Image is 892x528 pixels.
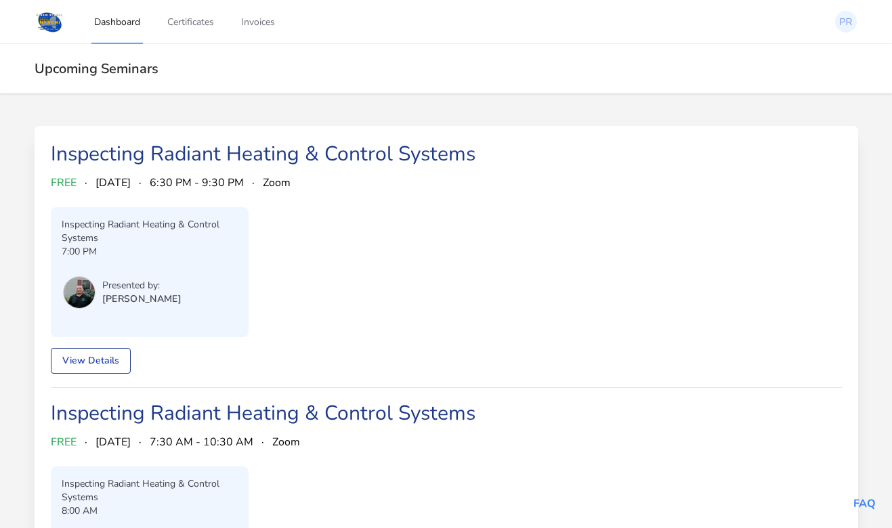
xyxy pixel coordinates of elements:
a: FAQ [853,496,876,511]
p: 7:00 PM [62,245,238,259]
span: [DATE] [95,434,131,450]
span: 7:30 AM - 10:30 AM [150,434,253,450]
p: Presented by: [102,279,182,292]
span: · [139,175,142,191]
a: Inspecting Radiant Heating & Control Systems [51,140,475,168]
span: · [139,434,142,450]
a: View Details [51,348,131,374]
span: · [85,434,87,450]
img: Chris Long [63,276,95,309]
span: Zoom [272,434,300,450]
a: Inspecting Radiant Heating & Control Systems [51,399,475,427]
span: 6:30 PM - 9:30 PM [150,175,244,191]
p: Inspecting Radiant Heating & Control Systems [62,218,238,245]
button: User menu [62,275,97,310]
img: Phil Restifo [835,11,857,32]
span: FREE [51,434,77,450]
h2: Upcoming Seminars [35,60,858,77]
p: Inspecting Radiant Heating & Control Systems [62,477,238,504]
span: [DATE] [95,175,131,191]
p: [PERSON_NAME] [102,292,182,306]
p: 8:00 AM [62,504,238,518]
span: FREE [51,175,77,191]
span: · [252,175,255,191]
span: Zoom [263,175,291,191]
span: · [261,434,264,450]
img: Logo [35,9,65,34]
span: · [85,175,87,191]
